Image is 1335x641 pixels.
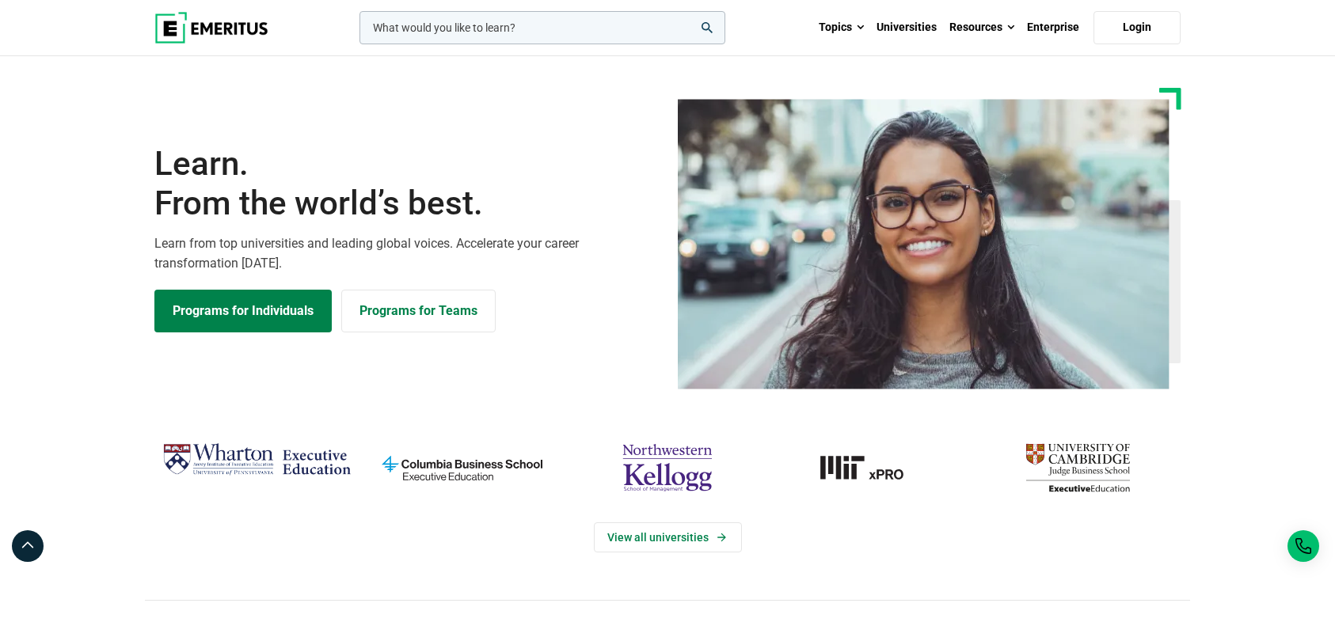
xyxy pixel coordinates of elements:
[778,437,968,499] a: MIT-xPRO
[778,437,968,499] img: MIT xPRO
[341,290,496,332] a: Explore for Business
[1093,11,1181,44] a: Login
[154,144,658,224] h1: Learn.
[594,522,742,552] a: View Universities
[162,437,352,484] img: Wharton Executive Education
[983,437,1173,499] img: cambridge-judge-business-school
[154,290,332,332] a: Explore Programs
[154,184,658,223] span: From the world’s best.
[359,11,725,44] input: woocommerce-product-search-field-0
[154,233,658,274] p: Learn from top universities and leading global voices. Accelerate your career transformation [DATE].
[678,99,1170,389] img: Learn from the world's best
[367,437,557,499] img: columbia-business-school
[572,437,762,499] img: northwestern-kellogg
